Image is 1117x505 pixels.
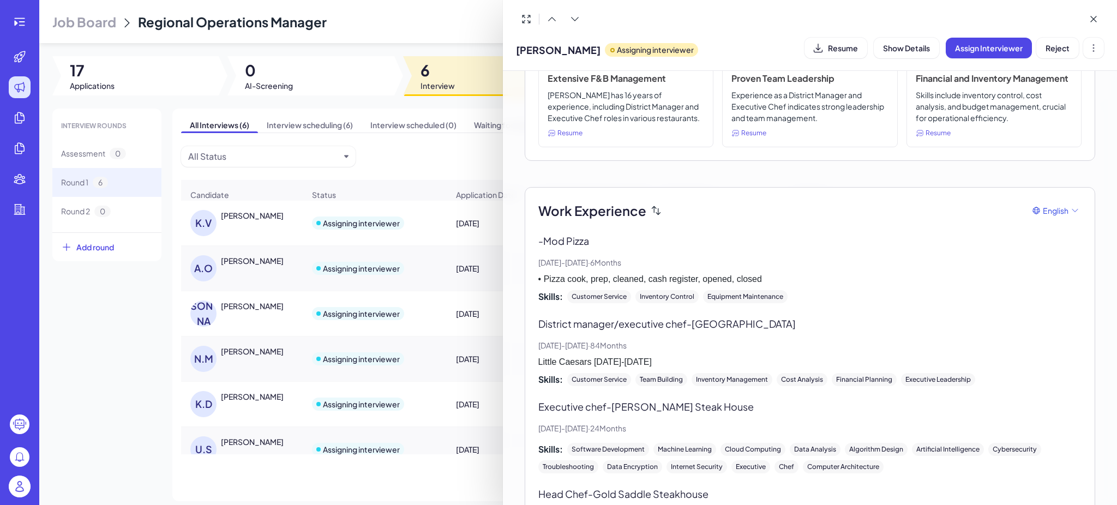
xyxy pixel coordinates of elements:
[548,72,704,85] h3: Extensive F&B Management
[955,43,1023,53] span: Assign Interviewer
[692,373,772,386] div: Inventory Management
[538,233,1082,248] p: - Mod Pizza
[538,201,646,220] span: Work Experience
[741,128,766,138] span: Resume
[516,43,600,57] span: [PERSON_NAME]
[832,373,897,386] div: Financial Planning
[538,460,598,473] div: Troubleshooting
[538,340,1082,351] p: [DATE] - [DATE] · 84 Months
[916,89,1072,124] p: Skills include inventory control, cost analysis, and budget management, crucial for operational e...
[635,373,687,386] div: Team Building
[666,460,727,473] div: Internet Security
[731,460,770,473] div: Executive
[828,43,858,53] span: Resume
[567,373,631,386] div: Customer Service
[567,290,631,303] div: Customer Service
[538,316,1082,331] p: District manager/executive chef - [GEOGRAPHIC_DATA]
[774,460,798,473] div: Chef
[538,373,563,386] span: Skills:
[1036,38,1079,58] button: Reject
[912,443,984,456] div: Artificial Intelligence
[926,128,951,138] span: Resume
[720,443,785,456] div: Cloud Computing
[874,38,939,58] button: Show Details
[703,290,788,303] div: Equipment Maintenance
[538,290,563,303] span: Skills:
[845,443,908,456] div: Algorithm Design
[538,273,1082,286] p: • Pizza cook, prep, cleaned, cash register, opened, closed
[538,257,1082,268] p: [DATE] - [DATE] · 6 Months
[1046,43,1070,53] span: Reject
[538,443,563,456] span: Skills:
[901,373,975,386] div: Executive Leadership
[635,290,699,303] div: Inventory Control
[731,89,888,124] p: Experience as a District Manager and Executive Chef indicates strong leadership and team management.
[557,128,582,138] span: Resume
[653,443,716,456] div: Machine Learning
[617,44,694,56] p: Assigning interviewer
[548,89,704,124] p: [PERSON_NAME] has 16 years of experience, including District Manager and Executive Chef roles in ...
[538,399,1082,414] p: Executive chef - [PERSON_NAME] Steak House
[803,460,884,473] div: Computer Architecture
[988,443,1041,456] div: Cybersecurity
[916,72,1072,85] h3: Financial and Inventory Management
[538,423,1082,434] p: [DATE] - [DATE] · 24 Months
[790,443,840,456] div: Data Analysis
[883,43,930,53] span: Show Details
[538,486,1082,501] p: Head Chef - Gold Saddle Steakhouse
[1043,205,1068,217] span: English
[538,356,1082,369] p: Little Caesars [DATE]-[DATE]
[946,38,1032,58] button: Assign Interviewer
[777,373,827,386] div: Cost Analysis
[567,443,649,456] div: Software Development
[603,460,662,473] div: Data Encryption
[804,38,867,58] button: Resume
[731,72,888,85] h3: Proven Team Leadership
